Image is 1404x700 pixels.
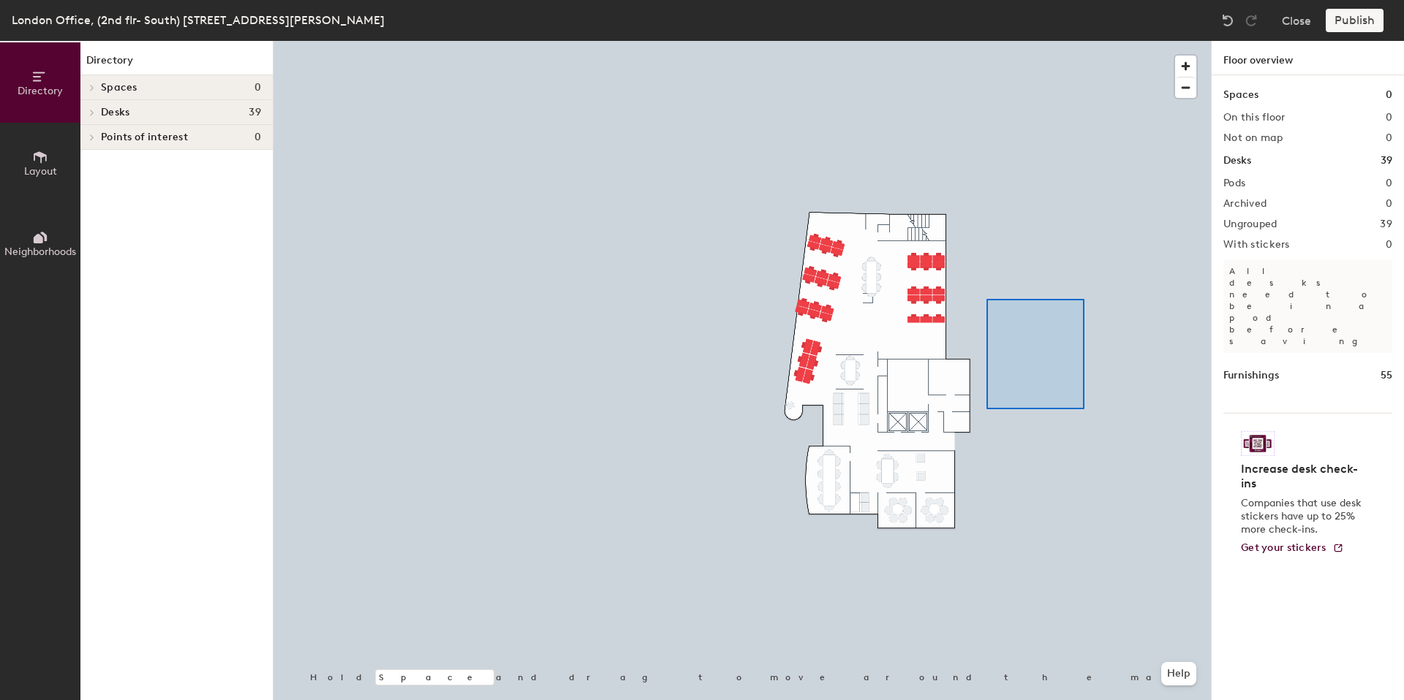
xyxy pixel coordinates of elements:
p: Companies that use desk stickers have up to 25% more check-ins. [1241,497,1366,536]
h2: 0 [1386,178,1392,189]
h2: 0 [1386,239,1392,251]
span: Spaces [101,82,137,94]
span: Desks [101,107,129,118]
h2: 39 [1380,218,1392,230]
h1: 39 [1381,153,1392,169]
button: Close [1282,9,1311,32]
span: 0 [254,132,261,143]
h2: 0 [1386,132,1392,144]
button: Help [1161,662,1196,685]
span: Directory [18,85,63,97]
h1: Floor overview [1212,41,1404,75]
h2: Archived [1223,198,1267,210]
img: Redo [1244,13,1258,28]
div: London Office, (2nd flr- South) [STREET_ADDRESS][PERSON_NAME] [12,11,385,29]
h1: 0 [1386,87,1392,103]
a: Get your stickers [1241,542,1344,555]
img: Sticker logo [1241,431,1275,456]
p: All desks need to be in a pod before saving [1223,259,1392,353]
h2: On this floor [1223,112,1286,123]
img: Undo [1220,13,1235,28]
h1: Furnishings [1223,368,1279,384]
span: Layout [24,165,57,178]
h2: 0 [1386,112,1392,123]
h2: Pods [1223,178,1245,189]
span: Neighborhoods [4,246,76,258]
h1: Spaces [1223,87,1258,103]
h2: Ungrouped [1223,218,1277,230]
span: Points of interest [101,132,188,143]
h2: With stickers [1223,239,1290,251]
h2: 0 [1386,198,1392,210]
h2: Not on map [1223,132,1283,144]
h1: Directory [80,53,273,75]
h1: 55 [1381,368,1392,384]
span: 0 [254,82,261,94]
h1: Desks [1223,153,1251,169]
h4: Increase desk check-ins [1241,462,1366,491]
span: Get your stickers [1241,541,1326,554]
span: 39 [249,107,261,118]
